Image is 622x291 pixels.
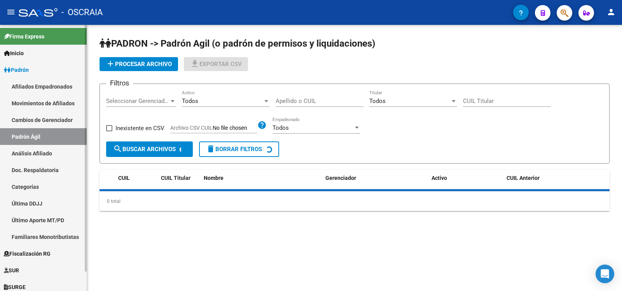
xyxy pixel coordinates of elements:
span: Firma Express [4,32,44,41]
datatable-header-cell: CUIL [115,170,158,186]
span: Gerenciador [325,175,356,181]
span: Fiscalización RG [4,249,51,258]
mat-icon: search [113,144,122,153]
span: Activo [432,175,447,181]
span: Todos [182,98,198,105]
span: Todos [369,98,386,105]
datatable-header-cell: Activo [428,170,503,186]
span: Inexistente en CSV [115,124,164,133]
div: 0 total [100,192,610,211]
button: Procesar archivo [100,57,178,71]
span: Todos [273,124,289,131]
mat-icon: file_download [190,59,199,68]
datatable-header-cell: Gerenciador [322,170,428,186]
span: Inicio [4,49,24,58]
h3: Filtros [106,78,133,89]
span: Seleccionar Gerenciador [106,98,169,105]
datatable-header-cell: CUIL Anterior [503,170,610,186]
div: Open Intercom Messenger [596,265,614,283]
span: Buscar Archivos [113,146,176,153]
span: Exportar CSV [190,61,242,68]
mat-icon: add [106,59,115,68]
input: Archivo CSV CUIL [213,125,257,132]
span: SUR [4,266,19,275]
mat-icon: menu [6,7,16,17]
datatable-header-cell: Nombre [201,170,322,186]
span: Procesar archivo [106,61,172,68]
datatable-header-cell: CUIL Titular [158,170,201,186]
span: Nombre [204,175,224,181]
span: PADRON -> Padrón Agil (o padrón de permisos y liquidaciones) [100,38,375,49]
button: Borrar Filtros [199,141,279,157]
mat-icon: delete [206,144,215,153]
span: Padrón [4,66,29,74]
span: Archivo CSV CUIL [170,125,213,131]
button: Buscar Archivos [106,141,193,157]
mat-icon: help [257,120,267,130]
span: Borrar Filtros [206,146,262,153]
span: CUIL [118,175,130,181]
button: Exportar CSV [184,57,248,71]
span: CUIL Titular [161,175,190,181]
span: CUIL Anterior [507,175,540,181]
span: - OSCRAIA [61,4,103,21]
mat-icon: person [606,7,616,17]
